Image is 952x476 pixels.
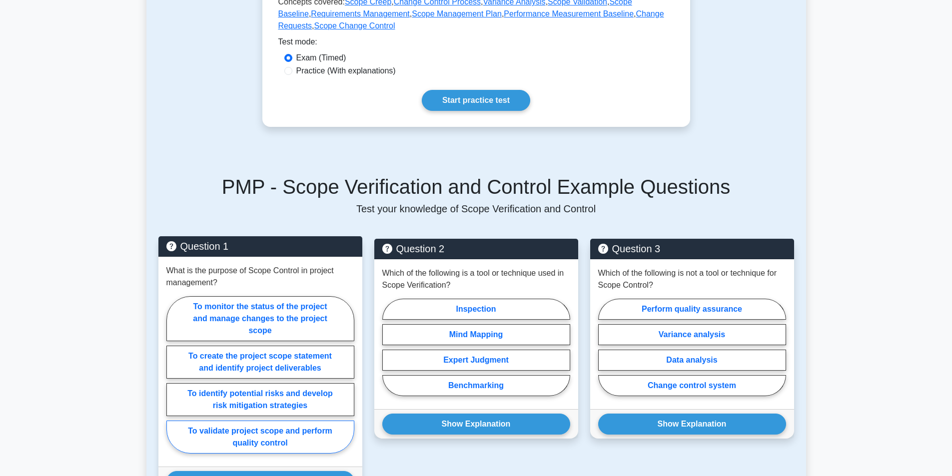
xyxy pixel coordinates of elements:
[311,9,409,18] a: Requirements Management
[412,9,502,18] a: Scope Management Plan
[166,346,354,379] label: To create the project scope statement and identify project deliverables
[166,383,354,416] label: To identify potential risks and develop risk mitigation strategies
[598,267,786,291] p: Which of the following is not a tool or technique for Scope Control?
[166,421,354,454] label: To validate project scope and perform quality control
[296,52,346,64] label: Exam (Timed)
[382,375,570,396] label: Benchmarking
[382,299,570,320] label: Inspection
[382,414,570,435] button: Show Explanation
[504,9,634,18] a: Performance Measurement Baseline
[296,65,396,77] label: Practice (With explanations)
[598,375,786,396] label: Change control system
[166,265,354,289] p: What is the purpose of Scope Control in project management?
[598,324,786,345] label: Variance analysis
[314,21,395,30] a: Scope Change Control
[382,243,570,255] h5: Question 2
[166,296,354,341] label: To monitor the status of the project and manage changes to the project scope
[278,36,674,52] div: Test mode:
[382,267,570,291] p: Which of the following is a tool or technique used in Scope Verification?
[598,350,786,371] label: Data analysis
[422,90,530,111] a: Start practice test
[382,324,570,345] label: Mind Mapping
[158,203,794,215] p: Test your knowledge of Scope Verification and Control
[158,175,794,199] h5: PMP - Scope Verification and Control Example Questions
[598,414,786,435] button: Show Explanation
[382,350,570,371] label: Expert Judgment
[598,299,786,320] label: Perform quality assurance
[166,240,354,252] h5: Question 1
[598,243,786,255] h5: Question 3
[278,9,664,30] a: Change Requests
